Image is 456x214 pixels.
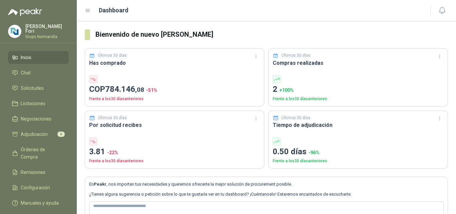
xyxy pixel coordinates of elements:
p: 3.81 [89,146,260,158]
span: Inicio [21,54,31,61]
span: ,08 [135,86,144,93]
a: Configuración [8,181,69,194]
a: Remisiones [8,166,69,179]
a: Chat [8,66,69,79]
p: ¿Tienes alguna sugerencia o petición sobre lo que te gustaría ver en tu dashboard? ¡Cuéntanoslo! ... [89,191,444,198]
b: Peakr [94,182,106,187]
span: Remisiones [21,169,45,176]
span: Manuales y ayuda [21,199,59,207]
h3: Compras realizadas [273,59,444,67]
p: En , nos importan tus necesidades y queremos ofrecerte la mejor solución de procurement posible. [89,181,444,188]
span: -96 % [308,150,319,155]
span: Configuración [21,184,50,191]
span: Negociaciones [21,115,51,123]
p: Frente a los 30 días anteriores [89,158,260,164]
span: -51 % [146,87,157,93]
a: Inicio [8,51,69,64]
p: Últimos 30 días [98,52,127,59]
a: Adjudicación6 [8,128,69,141]
a: Órdenes de Compra [8,143,69,163]
h3: Tiempo de adjudicación [273,121,444,129]
a: Solicitudes [8,82,69,94]
h3: Bienvenido de nuevo [PERSON_NAME] [95,29,448,40]
img: Logo peakr [8,8,42,16]
span: Solicitudes [21,84,44,92]
p: Frente a los 30 días anteriores [273,96,444,102]
p: Últimos 30 días [281,52,310,59]
span: Chat [21,69,31,76]
h1: Dashboard [99,6,129,15]
span: Órdenes de Compra [21,146,62,161]
p: Frente a los 30 días anteriores [273,158,444,164]
span: -22 % [107,150,118,155]
h3: Por solicitud recibes [89,121,260,129]
span: 6 [57,132,65,137]
a: Negociaciones [8,113,69,125]
p: COP [89,83,260,96]
img: Company Logo [8,25,21,38]
p: Últimos 30 días [98,115,127,121]
h3: Has comprado [89,59,260,67]
a: Licitaciones [8,97,69,110]
p: Últimos 30 días [281,115,310,121]
span: Licitaciones [21,100,45,107]
p: 2 [273,83,444,96]
p: Frente a los 30 días anteriores [89,96,260,102]
p: [PERSON_NAME] Fori [25,24,69,33]
p: 0.50 días [273,146,444,158]
a: Manuales y ayuda [8,197,69,209]
span: Adjudicación [21,131,48,138]
span: + 100 % [279,87,294,93]
p: Grupo Normandía [25,35,69,39]
span: 784.146 [105,84,144,94]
